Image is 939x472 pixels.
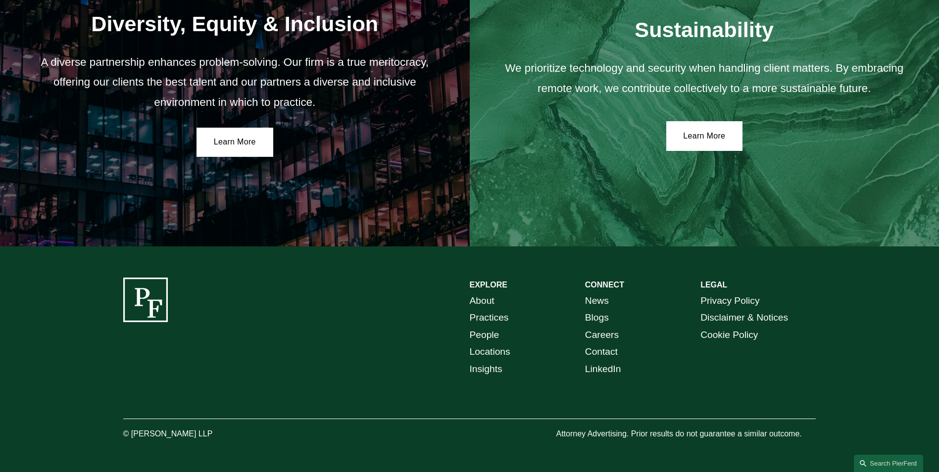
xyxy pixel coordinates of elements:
p: Attorney Advertising. Prior results do not guarantee a similar outcome. [556,427,816,441]
a: News [585,292,609,310]
a: Practices [470,309,509,327]
a: Insights [470,361,502,378]
a: LinkedIn [585,361,621,378]
a: Locations [470,343,510,361]
a: Blogs [585,309,609,327]
a: Disclaimer & Notices [700,309,788,327]
h2: Diversity, Equity & Inclusion [28,11,442,37]
h2: Sustainability [497,17,911,43]
a: Search this site [854,455,923,472]
strong: EXPLORE [470,281,507,289]
a: Cookie Policy [700,327,758,344]
a: People [470,327,499,344]
strong: LEGAL [700,281,727,289]
p: © [PERSON_NAME] LLP [123,427,268,441]
a: Learn More [666,121,743,151]
a: About [470,292,494,310]
a: Privacy Policy [700,292,759,310]
p: A diverse partnership enhances problem-solving. Our firm is a true meritocracy, offering our clie... [28,52,442,112]
a: Learn More [197,128,273,157]
p: We prioritize technology and security when handling client matters. By embracing remote work, we ... [497,58,911,98]
a: Contact [585,343,618,361]
strong: CONNECT [585,281,624,289]
a: Careers [585,327,619,344]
